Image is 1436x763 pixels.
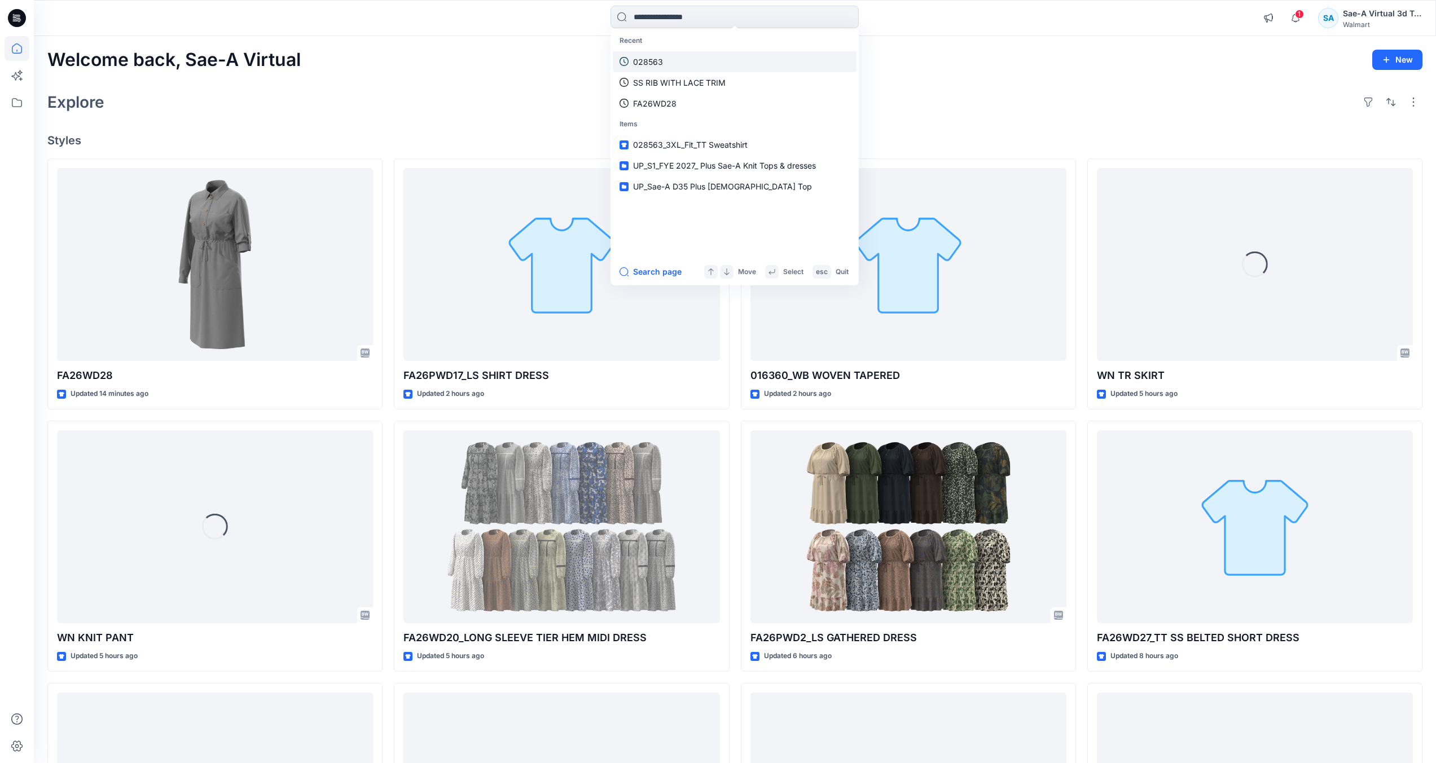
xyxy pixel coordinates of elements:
[1110,388,1178,400] p: Updated 5 hours ago
[57,368,373,383] p: FA26WD28
[47,134,1422,147] h4: Styles
[738,266,756,278] p: Move
[1097,630,1413,646] p: FA26WD27_TT SS BELTED SHORT DRESS
[403,168,719,361] a: FA26PWD17_LS SHIRT DRESS
[613,72,857,93] a: SS RIB WITH LACE TRIM
[71,650,138,662] p: Updated 5 hours ago
[750,430,1066,624] a: FA26PWD2_LS GATHERED DRESS
[633,140,748,149] span: 028563_3XL_Fit_TT Sweatshirt
[764,388,831,400] p: Updated 2 hours ago
[1097,368,1413,383] p: WN TR SKIRT
[1295,10,1304,19] span: 1
[633,77,726,89] p: SS RIB WITH LACE TRIM
[613,134,857,155] a: 028563_3XL_Fit_TT Sweatshirt
[1372,50,1422,70] button: New
[633,56,663,68] p: 028563
[633,182,812,191] span: UP_Sae-A D35 Plus [DEMOGRAPHIC_DATA] Top
[750,368,1066,383] p: 016360_WB WOVEN TAPERED
[403,430,719,624] a: FA26WD20_LONG SLEEVE TIER HEM MIDI DRESS
[57,630,373,646] p: WN KNIT PANT
[613,155,857,176] a: UP_S1_FYE 2027_ Plus Sae-A Knit Tops & dresses
[57,168,373,361] a: FA26WD28
[633,98,677,109] p: FA26WD28
[417,388,484,400] p: Updated 2 hours ago
[1318,8,1338,28] div: SA
[613,176,857,197] a: UP_Sae-A D35 Plus [DEMOGRAPHIC_DATA] Top
[613,93,857,114] a: FA26WD28
[417,650,484,662] p: Updated 5 hours ago
[1110,650,1178,662] p: Updated 8 hours ago
[403,368,719,383] p: FA26PWD17_LS SHIRT DRESS
[620,265,682,279] button: Search page
[750,168,1066,361] a: 016360_WB WOVEN TAPERED
[613,51,857,72] a: 028563
[816,266,828,278] p: esc
[47,93,104,111] h2: Explore
[764,650,832,662] p: Updated 6 hours ago
[1343,7,1422,20] div: Sae-A Virtual 3d Team
[71,388,148,400] p: Updated 14 minutes ago
[47,50,301,70] h2: Welcome back, Sae-A Virtual
[836,266,849,278] p: Quit
[403,630,719,646] p: FA26WD20_LONG SLEEVE TIER HEM MIDI DRESS
[783,266,803,278] p: Select
[1343,20,1422,29] div: Walmart
[1097,430,1413,624] a: FA26WD27_TT SS BELTED SHORT DRESS
[750,630,1066,646] p: FA26PWD2_LS GATHERED DRESS
[613,114,857,135] p: Items
[633,161,816,170] span: UP_S1_FYE 2027_ Plus Sae-A Knit Tops & dresses
[613,30,857,51] p: Recent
